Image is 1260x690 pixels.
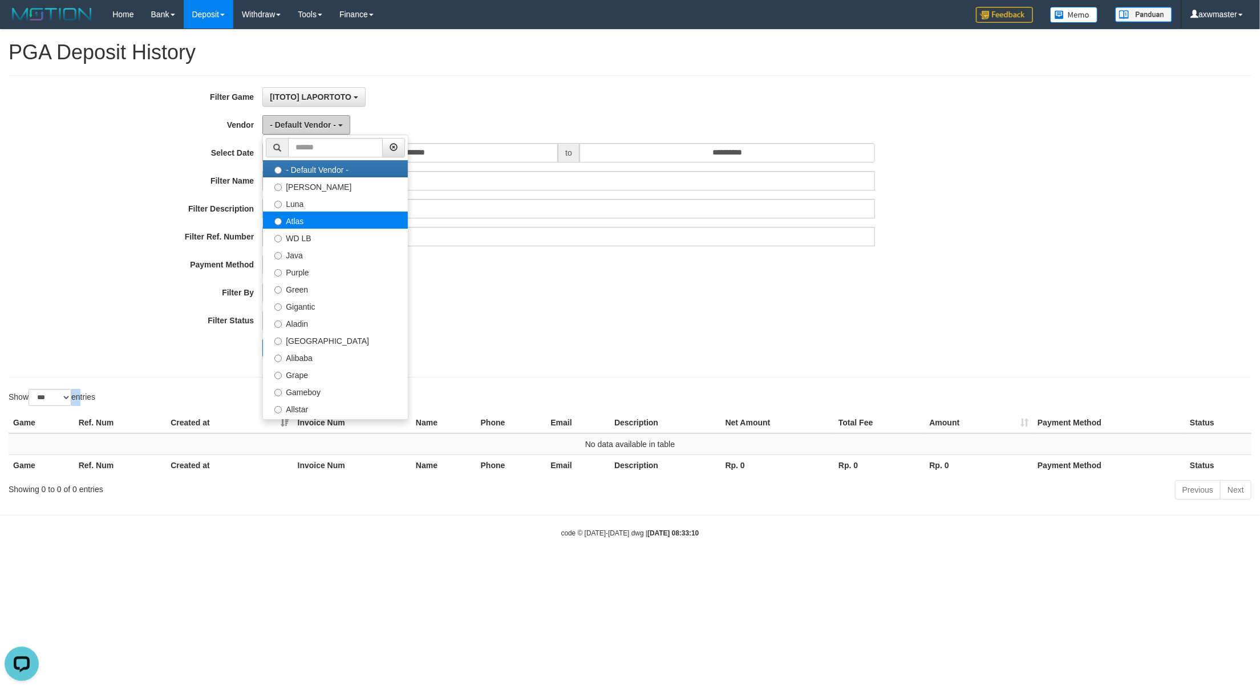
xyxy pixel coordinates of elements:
[9,479,516,495] div: Showing 0 to 0 of 0 entries
[29,389,71,406] select: Showentries
[166,454,293,476] th: Created at
[263,246,408,263] label: Java
[1033,412,1185,433] th: Payment Method
[721,454,834,476] th: Rp. 0
[546,454,610,476] th: Email
[9,433,1251,455] td: No data available in table
[9,6,95,23] img: MOTION_logo.png
[647,529,699,537] strong: [DATE] 08:33:10
[262,115,350,135] button: - Default Vendor -
[263,314,408,331] label: Aladin
[263,194,408,212] label: Luna
[274,269,282,277] input: Purple
[411,412,476,433] th: Name
[263,297,408,314] label: Gigantic
[1220,480,1251,500] a: Next
[721,412,834,433] th: Net Amount
[263,383,408,400] label: Gameboy
[263,177,408,194] label: [PERSON_NAME]
[263,229,408,246] label: WD LB
[274,320,282,328] input: Aladin
[9,454,74,476] th: Game
[925,454,1034,476] th: Rp. 0
[411,454,476,476] th: Name
[274,389,282,396] input: Gameboy
[262,87,366,107] button: [ITOTO] LAPORTOTO
[1050,7,1098,23] img: Button%20Memo.svg
[610,454,721,476] th: Description
[166,412,293,433] th: Created at: activate to sort column ascending
[976,7,1033,23] img: Feedback.jpg
[293,412,411,433] th: Invoice Num
[1115,7,1172,22] img: panduan.png
[263,212,408,229] label: Atlas
[558,143,580,163] span: to
[263,263,408,280] label: Purple
[476,412,546,433] th: Phone
[263,331,408,348] label: [GEOGRAPHIC_DATA]
[274,218,282,225] input: Atlas
[476,454,546,476] th: Phone
[263,400,408,417] label: Allstar
[834,454,925,476] th: Rp. 0
[274,201,282,208] input: Luna
[834,412,925,433] th: Total Fee
[263,160,408,177] label: - Default Vendor -
[274,303,282,311] input: Gigantic
[263,417,408,434] label: Xtr
[293,454,411,476] th: Invoice Num
[9,41,1251,64] h1: PGA Deposit History
[270,92,351,102] span: [ITOTO] LAPORTOTO
[274,167,282,174] input: - Default Vendor -
[274,406,282,413] input: Allstar
[274,235,282,242] input: WD LB
[274,184,282,191] input: [PERSON_NAME]
[9,389,95,406] label: Show entries
[274,355,282,362] input: Alibaba
[610,412,721,433] th: Description
[1185,412,1251,433] th: Status
[925,412,1034,433] th: Amount: activate to sort column ascending
[263,348,408,366] label: Alibaba
[1033,454,1185,476] th: Payment Method
[5,5,39,39] button: Open LiveChat chat widget
[1185,454,1251,476] th: Status
[9,412,74,433] th: Game
[274,338,282,345] input: [GEOGRAPHIC_DATA]
[1175,480,1221,500] a: Previous
[74,412,166,433] th: Ref. Num
[263,280,408,297] label: Green
[274,286,282,294] input: Green
[546,412,610,433] th: Email
[561,529,699,537] small: code © [DATE]-[DATE] dwg |
[263,366,408,383] label: Grape
[270,120,336,129] span: - Default Vendor -
[274,372,282,379] input: Grape
[74,454,166,476] th: Ref. Num
[274,252,282,259] input: Java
